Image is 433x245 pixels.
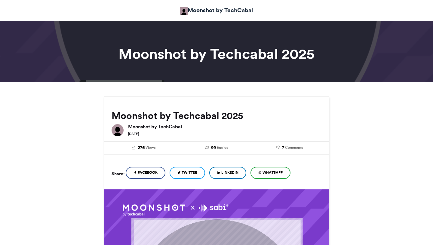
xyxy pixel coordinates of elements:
[112,145,176,151] a: 276 Views
[112,124,124,136] img: Moonshot by TechCabal
[138,170,158,175] span: Facebook
[180,7,188,15] img: Moonshot by TechCabal
[257,145,321,151] a: 7 Comments
[185,145,249,151] a: 99 Entries
[211,145,216,151] span: 99
[112,170,124,178] h5: Share:
[217,145,228,150] span: Entries
[285,145,303,150] span: Comments
[250,167,290,179] a: WhatsApp
[282,145,284,151] span: 7
[170,167,205,179] a: Twitter
[123,204,228,216] img: 1758644554.097-6a393746cea8df337a0c7de2b556cf9f02f16574.png
[126,167,165,179] a: Facebook
[182,170,197,175] span: Twitter
[221,170,238,175] span: LinkedIn
[146,145,155,150] span: Views
[128,124,321,129] h6: Moonshot by TechCabal
[138,145,145,151] span: 276
[128,132,139,136] small: [DATE]
[209,167,246,179] a: LinkedIn
[50,47,383,61] h1: Moonshot by Techcabal 2025
[263,170,283,175] span: WhatsApp
[408,221,427,239] iframe: chat widget
[112,110,321,121] h2: Moonshot by Techcabal 2025
[180,6,253,15] a: Moonshot by TechCabal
